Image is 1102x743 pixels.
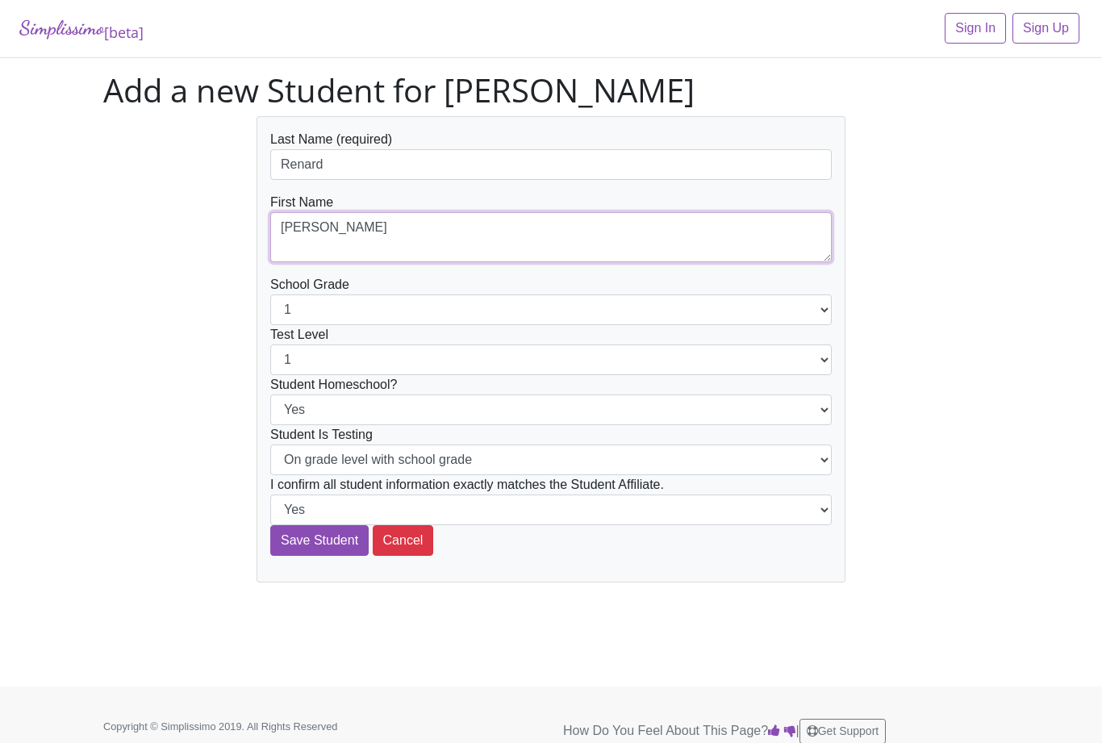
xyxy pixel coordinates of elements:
[1012,13,1079,44] a: Sign Up
[270,130,832,556] form: School Grade Test Level Student Homeschool? Student Is Testing I confirm all student information ...
[104,23,144,42] sub: [beta]
[103,719,386,734] p: Copyright © Simplissimo 2019. All Rights Reserved
[270,525,369,556] input: Save Student
[270,193,832,262] div: First Name
[270,130,832,180] div: Last Name (required)
[945,13,1006,44] a: Sign In
[373,525,434,556] button: Cancel
[103,71,999,110] h1: Add a new Student for [PERSON_NAME]
[19,13,144,44] a: Simplissimo[beta]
